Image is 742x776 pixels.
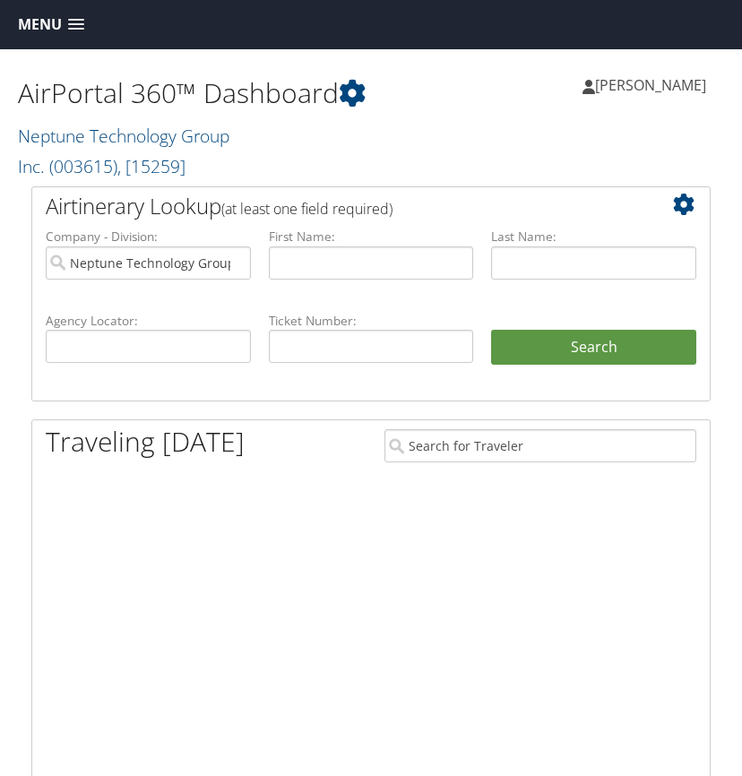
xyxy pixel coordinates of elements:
[9,10,93,39] a: Menu
[595,75,706,95] span: [PERSON_NAME]
[582,58,724,112] a: [PERSON_NAME]
[491,330,696,366] button: Search
[384,429,696,462] input: Search for Traveler
[46,423,245,461] h1: Traveling [DATE]
[18,124,229,178] a: Neptune Technology Group Inc.
[18,74,371,112] h1: AirPortal 360™ Dashboard
[221,199,393,219] span: (at least one field required)
[269,312,474,330] label: Ticket Number:
[49,154,117,178] span: ( 003615 )
[46,228,251,246] label: Company - Division:
[269,228,474,246] label: First Name:
[491,228,696,246] label: Last Name:
[46,191,640,221] h2: Airtinerary Lookup
[18,16,62,33] span: Menu
[46,312,251,330] label: Agency Locator:
[117,154,185,178] span: , [ 15259 ]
